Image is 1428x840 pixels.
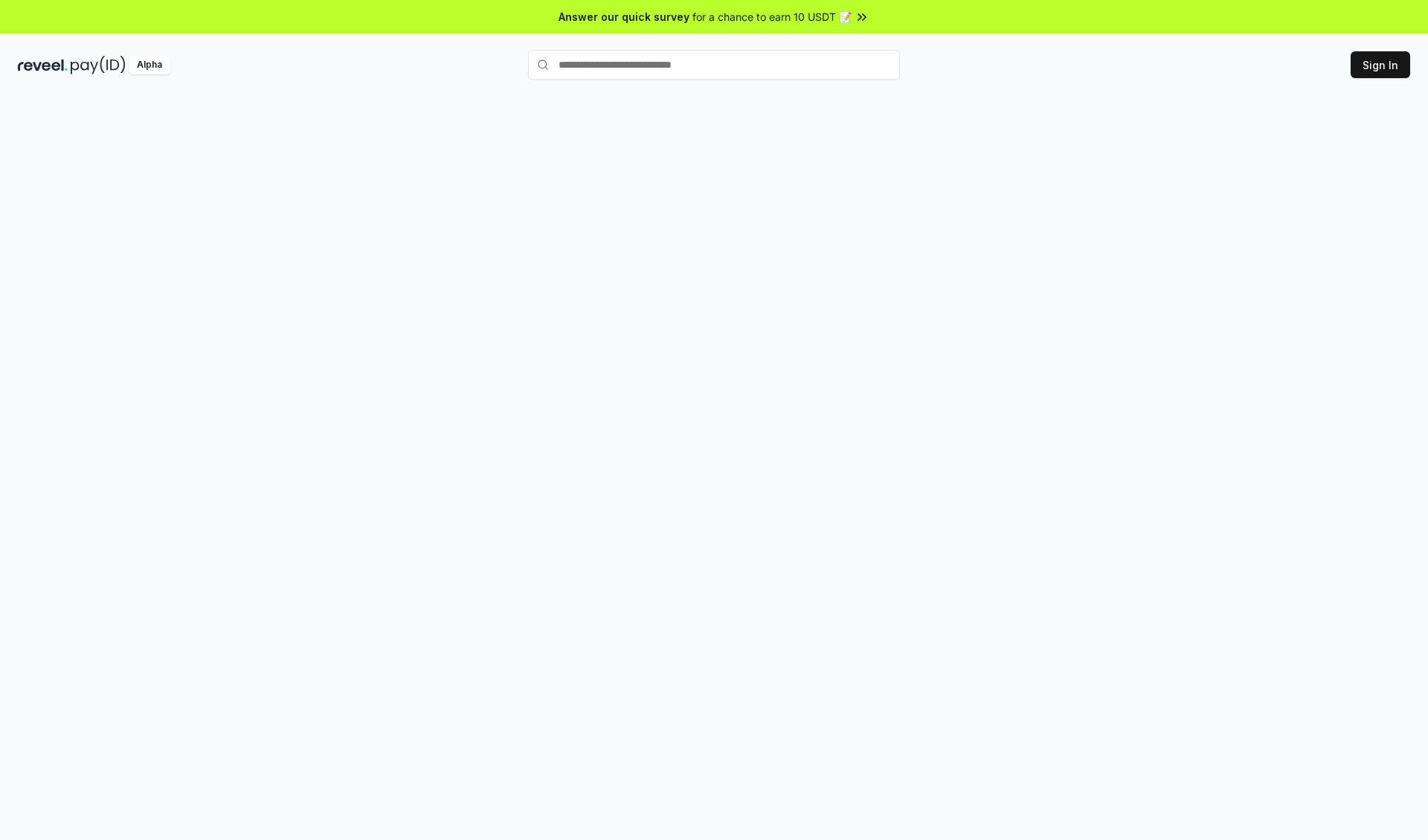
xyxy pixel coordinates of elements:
img: reveel_dark [18,56,68,74]
span: Answer our quick survey [559,9,689,25]
img: pay_id [71,56,126,74]
span: for a chance to earn 10 USDT 📝 [692,9,852,25]
div: Alpha [129,56,170,74]
button: Sign In [1351,51,1410,78]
